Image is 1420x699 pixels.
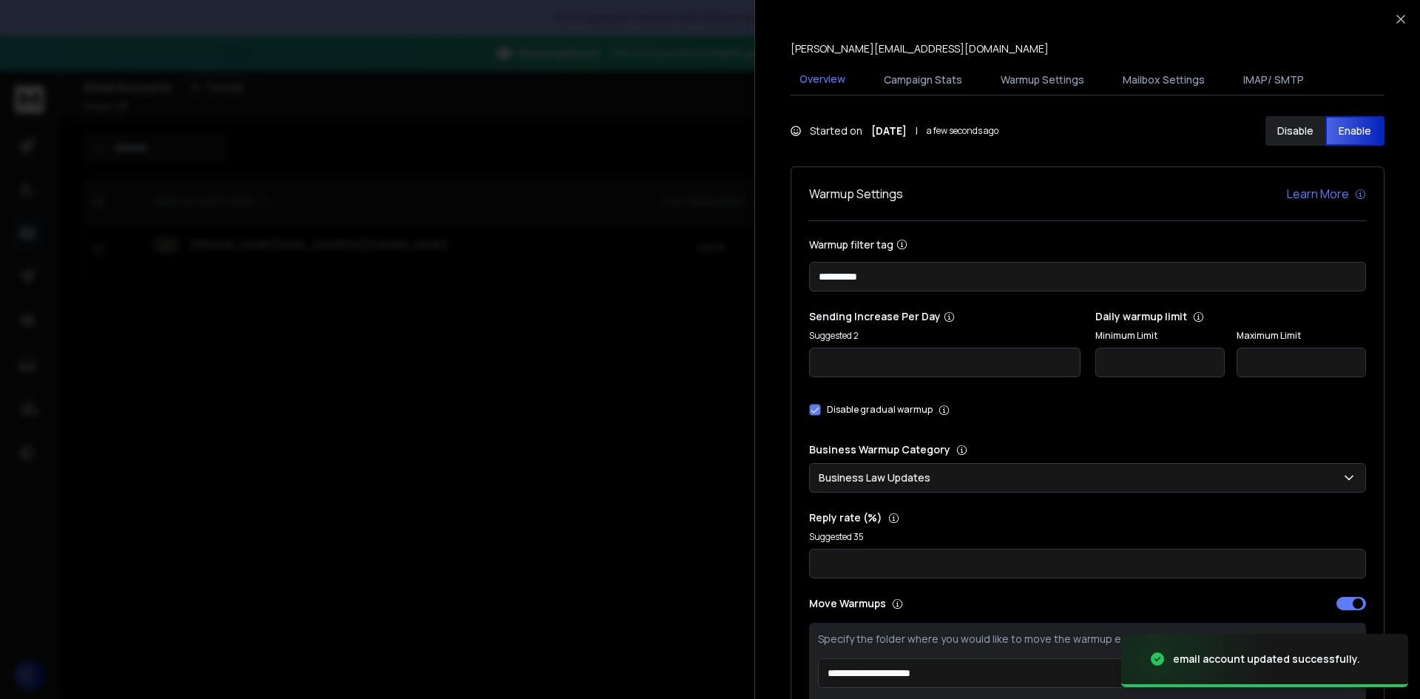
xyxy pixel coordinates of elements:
p: Reply rate (%) [809,510,1366,525]
div: Started on [791,124,998,138]
p: Suggested 2 [809,330,1081,342]
p: Suggested 35 [809,531,1366,543]
p: Specify the folder where you would like to move the warmup emails. [818,632,1357,646]
button: Overview [791,63,854,97]
button: Campaign Stats [875,64,971,96]
label: Disable gradual warmup [827,404,933,416]
span: a few seconds ago [927,125,998,137]
label: Minimum Limit [1095,330,1225,342]
label: Warmup filter tag [809,239,1366,250]
p: Business Warmup Category [809,442,1366,457]
a: Learn More [1287,185,1366,203]
p: Move Warmups [809,596,1083,611]
strong: [DATE] [871,124,907,138]
h1: Warmup Settings [809,185,903,203]
span: | [916,124,918,138]
label: Maximum Limit [1237,330,1366,342]
p: Daily warmup limit [1095,309,1367,324]
button: Mailbox Settings [1114,64,1214,96]
button: IMAP/ SMTP [1234,64,1313,96]
p: Sending Increase Per Day [809,309,1081,324]
button: Disable [1265,116,1325,146]
button: DisableEnable [1265,116,1384,146]
div: Open Intercom Messenger [1366,648,1402,683]
button: Enable [1325,116,1385,146]
p: [PERSON_NAME][EMAIL_ADDRESS][DOMAIN_NAME] [791,41,1049,56]
p: Business Law Updates [819,470,936,485]
button: Warmup Settings [992,64,1093,96]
